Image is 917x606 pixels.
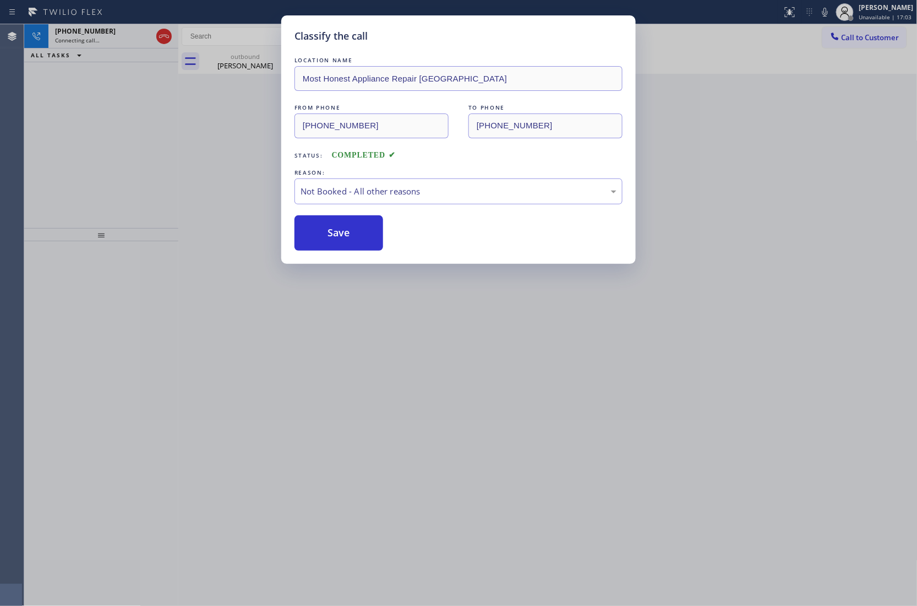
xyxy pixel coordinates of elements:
[294,151,323,159] span: Status:
[301,185,616,198] div: Not Booked - All other reasons
[294,102,449,113] div: FROM PHONE
[294,55,623,66] div: LOCATION NAME
[294,215,383,251] button: Save
[468,113,623,138] input: To phone
[294,113,449,138] input: From phone
[294,167,623,178] div: REASON:
[294,29,368,44] h5: Classify the call
[468,102,623,113] div: TO PHONE
[332,151,396,159] span: COMPLETED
